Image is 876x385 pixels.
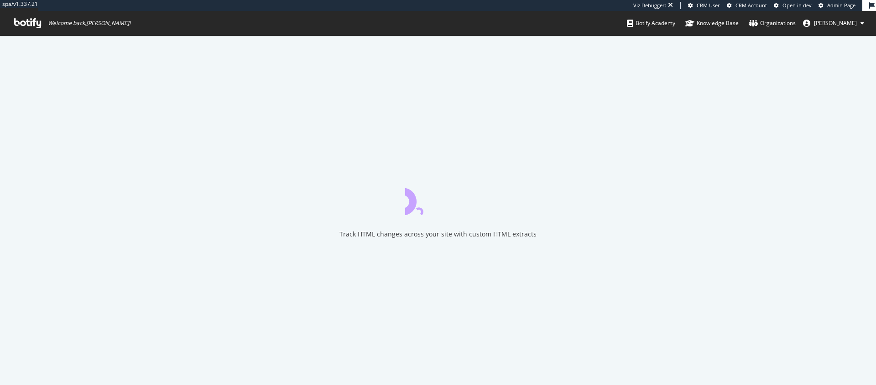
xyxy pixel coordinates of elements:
[819,2,855,9] a: Admin Page
[749,11,796,36] a: Organizations
[774,2,812,9] a: Open in dev
[633,2,666,9] div: Viz Debugger:
[827,2,855,9] span: Admin Page
[735,2,767,9] span: CRM Account
[685,19,739,28] div: Knowledge Base
[814,19,857,27] span: Thomas Flechet
[627,19,675,28] div: Botify Academy
[749,19,796,28] div: Organizations
[339,230,537,239] div: Track HTML changes across your site with custom HTML extracts
[48,20,130,27] span: Welcome back, [PERSON_NAME] !
[685,11,739,36] a: Knowledge Base
[782,2,812,9] span: Open in dev
[405,182,471,215] div: animation
[727,2,767,9] a: CRM Account
[627,11,675,36] a: Botify Academy
[688,2,720,9] a: CRM User
[796,16,871,31] button: [PERSON_NAME]
[697,2,720,9] span: CRM User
